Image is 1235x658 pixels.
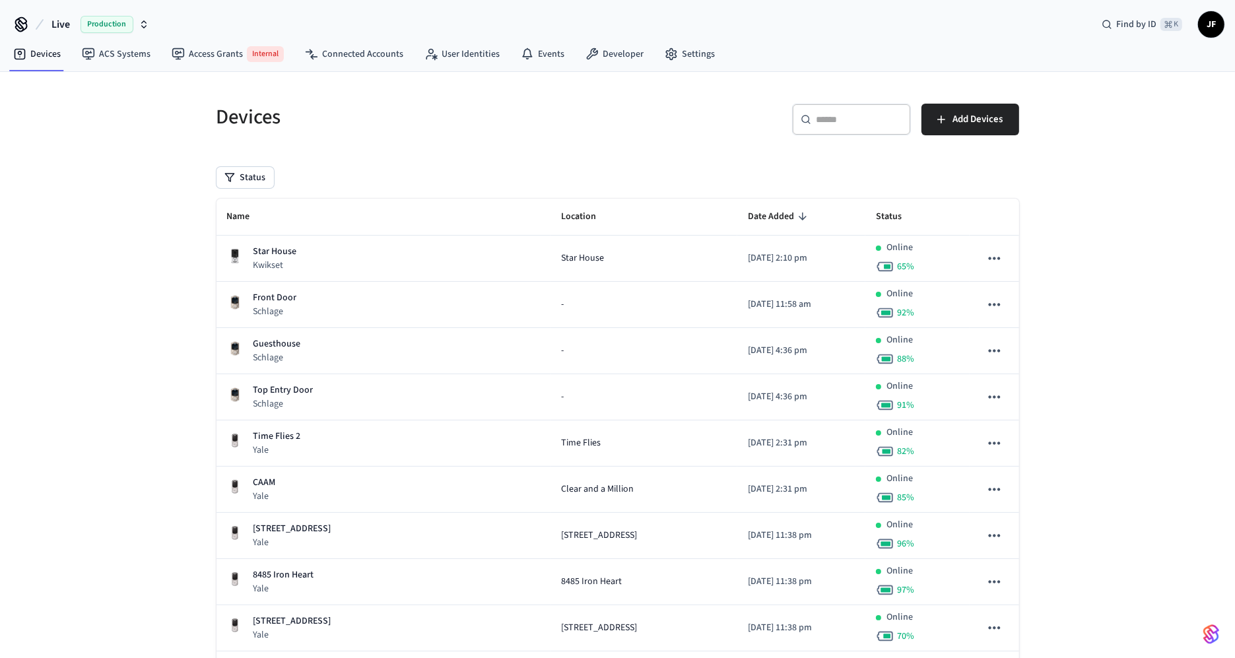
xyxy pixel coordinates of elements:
[227,618,243,634] img: Yale Assure Touchscreen Wifi Smart Lock, Satin Nickel, Front
[294,42,414,66] a: Connected Accounts
[886,610,913,624] p: Online
[227,341,243,356] img: Schlage Sense Smart Deadbolt with Camelot Trim, Front
[414,42,510,66] a: User Identities
[253,305,297,318] p: Schlage
[253,614,331,628] p: [STREET_ADDRESS]
[748,207,811,227] span: Date Added
[71,42,161,66] a: ACS Systems
[886,426,913,440] p: Online
[253,291,297,305] p: Front Door
[51,16,70,32] span: Live
[886,518,913,532] p: Online
[886,287,913,301] p: Online
[1091,13,1193,36] div: Find by ID⌘ K
[748,344,855,358] p: [DATE] 4:36 pm
[253,536,331,549] p: Yale
[253,476,276,490] p: CAAM
[897,445,914,458] span: 82 %
[253,245,297,259] p: Star House
[217,104,610,131] h5: Devices
[561,529,637,543] span: [STREET_ADDRESS]
[253,444,301,457] p: Yale
[1198,11,1224,38] button: JF
[561,207,613,227] span: Location
[1116,18,1156,31] span: Find by ID
[748,436,855,450] p: [DATE] 2:31 pm
[253,582,314,595] p: Yale
[561,621,637,635] span: [STREET_ADDRESS]
[1203,624,1219,645] img: SeamLogoGradient.69752ec5.svg
[897,306,914,319] span: 92 %
[227,387,243,403] img: Schlage Sense Smart Deadbolt with Camelot Trim, Front
[748,575,855,589] p: [DATE] 11:38 pm
[81,16,133,33] span: Production
[748,298,855,312] p: [DATE] 11:58 am
[897,399,914,412] span: 91 %
[253,397,314,411] p: Schlage
[227,479,243,495] img: Yale Assure Touchscreen Wifi Smart Lock, Satin Nickel, Front
[886,333,913,347] p: Online
[247,46,284,62] span: Internal
[161,41,294,67] a: Access GrantsInternal
[897,352,914,366] span: 88 %
[876,207,919,227] span: Status
[510,42,575,66] a: Events
[561,482,634,496] span: Clear and a Million
[561,344,564,358] span: -
[748,390,855,404] p: [DATE] 4:36 pm
[561,298,564,312] span: -
[561,436,601,450] span: Time Flies
[227,525,243,541] img: Yale Assure Touchscreen Wifi Smart Lock, Satin Nickel, Front
[897,260,914,273] span: 65 %
[561,251,604,265] span: Star House
[886,472,913,486] p: Online
[1199,13,1223,36] span: JF
[253,490,276,503] p: Yale
[253,337,301,351] p: Guesthouse
[217,167,274,188] button: Status
[561,390,564,404] span: -
[897,583,914,597] span: 97 %
[227,294,243,310] img: Schlage Sense Smart Deadbolt with Camelot Trim, Front
[921,104,1019,135] button: Add Devices
[253,259,297,272] p: Kwikset
[748,529,855,543] p: [DATE] 11:38 pm
[897,630,914,643] span: 70 %
[654,42,725,66] a: Settings
[253,351,301,364] p: Schlage
[886,379,913,393] p: Online
[561,575,622,589] span: 8485 Iron Heart
[253,522,331,536] p: [STREET_ADDRESS]
[227,433,243,449] img: Yale Assure Touchscreen Wifi Smart Lock, Satin Nickel, Front
[953,111,1003,128] span: Add Devices
[748,621,855,635] p: [DATE] 11:38 pm
[227,248,243,264] img: Kwikset Halo Touchscreen Wifi Enabled Smart Lock, Polished Chrome, Front
[253,430,301,444] p: Time Flies 2
[227,572,243,587] img: Yale Assure Touchscreen Wifi Smart Lock, Satin Nickel, Front
[227,207,267,227] span: Name
[575,42,654,66] a: Developer
[748,251,855,265] p: [DATE] 2:10 pm
[897,491,914,504] span: 85 %
[253,628,331,642] p: Yale
[897,537,914,550] span: 96 %
[886,564,913,578] p: Online
[3,42,71,66] a: Devices
[253,383,314,397] p: Top Entry Door
[1160,18,1182,31] span: ⌘ K
[748,482,855,496] p: [DATE] 2:31 pm
[886,241,913,255] p: Online
[253,568,314,582] p: 8485 Iron Heart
